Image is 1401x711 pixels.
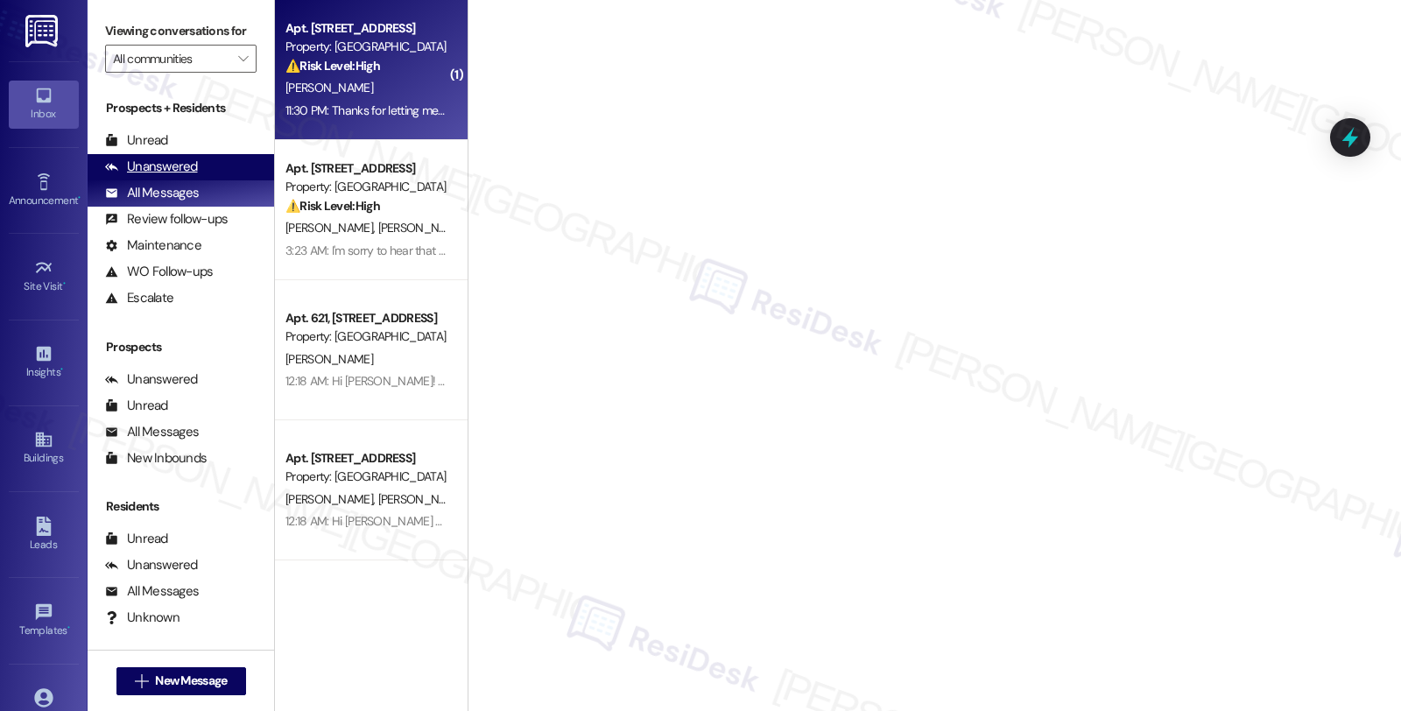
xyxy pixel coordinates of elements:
[285,327,447,346] div: Property: [GEOGRAPHIC_DATA]
[78,192,81,204] span: •
[9,597,79,644] a: Templates •
[9,253,79,300] a: Site Visit •
[285,351,373,367] span: [PERSON_NAME]
[67,622,70,634] span: •
[285,243,1288,258] div: 3:23 AM: I'm sorry to hear that they're still not working. Do you have open work orders? If yes, ...
[155,672,227,690] span: New Message
[88,338,274,356] div: Prospects
[378,491,466,507] span: [PERSON_NAME]
[378,220,466,236] span: [PERSON_NAME]
[116,667,246,695] button: New Message
[105,158,198,176] div: Unanswered
[135,674,148,688] i: 
[285,159,447,178] div: Apt. [STREET_ADDRESS]
[9,511,79,559] a: Leads
[285,80,373,95] span: [PERSON_NAME]
[285,58,380,74] strong: ⚠️ Risk Level: High
[105,530,168,548] div: Unread
[25,15,61,47] img: ResiDesk Logo
[285,19,447,38] div: Apt. [STREET_ADDRESS]
[105,289,173,307] div: Escalate
[105,210,228,229] div: Review follow-ups
[285,309,447,327] div: Apt. 621, [STREET_ADDRESS]
[9,81,79,128] a: Inbox
[9,339,79,386] a: Insights •
[285,178,447,196] div: Property: [GEOGRAPHIC_DATA]
[105,449,207,468] div: New Inbounds
[285,491,378,507] span: [PERSON_NAME]
[285,220,378,236] span: [PERSON_NAME]
[105,370,198,389] div: Unanswered
[105,236,201,255] div: Maintenance
[88,497,274,516] div: Residents
[105,263,213,281] div: WO Follow-ups
[105,582,199,601] div: All Messages
[105,423,199,441] div: All Messages
[60,363,63,376] span: •
[105,609,180,627] div: Unknown
[9,425,79,472] a: Buildings
[105,184,199,202] div: All Messages
[113,45,229,73] input: All communities
[105,18,257,45] label: Viewing conversations for
[285,468,447,486] div: Property: [GEOGRAPHIC_DATA]
[105,397,168,415] div: Unread
[105,131,168,150] div: Unread
[285,198,380,214] strong: ⚠️ Risk Level: High
[63,278,66,290] span: •
[285,102,905,118] div: 11:30 PM: Thanks for letting me know. Were you able to speak with maintenance when they came to c...
[88,99,274,117] div: Prospects + Residents
[285,38,447,56] div: Property: [GEOGRAPHIC_DATA]
[285,449,447,468] div: Apt. [STREET_ADDRESS]
[238,52,248,66] i: 
[105,556,198,574] div: Unanswered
